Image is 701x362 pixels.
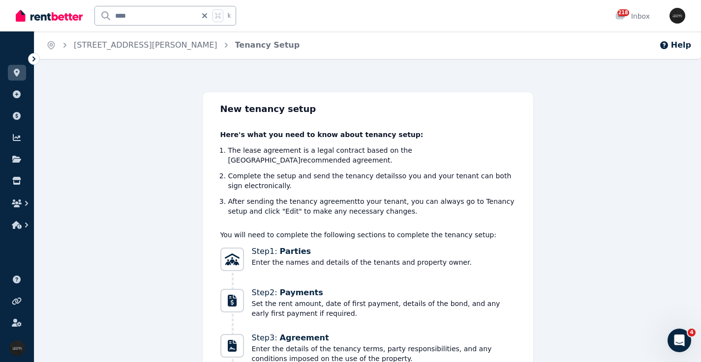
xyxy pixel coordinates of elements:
img: Iconic Realty Pty Ltd [670,8,685,24]
p: Here's what you need to know about tenancy setup: [220,130,516,139]
span: k [227,12,231,20]
button: Help [659,39,691,51]
span: Tenancy Setup [235,39,300,51]
a: [STREET_ADDRESS][PERSON_NAME] [74,40,217,50]
li: Complete the setup and send the tenancy details so you and your tenant can both sign electronical... [228,171,516,191]
span: 218 [617,9,629,16]
nav: Breadcrumb [34,31,311,59]
img: Iconic Realty Pty Ltd [9,340,25,356]
span: Enter the names and details of the tenants and property owner. [252,257,472,267]
span: Step 2 : [252,287,516,299]
li: After sending the tenancy agreement to your tenant, you can always go to Tenancy setup and click ... [228,196,516,216]
p: You will need to complete the following sections to complete the tenancy setup: [220,230,516,240]
h2: New tenancy setup [220,102,516,116]
span: Step 1 : [252,246,472,257]
span: 4 [688,329,696,336]
span: Agreement [280,333,329,342]
li: The lease agreement is a legal contract based on the [GEOGRAPHIC_DATA] recommended agreement. [228,145,516,165]
img: RentBetter [16,8,83,23]
span: Set the rent amount, date of first payment, details of the bond, and any early first payment if r... [252,299,516,318]
span: Parties [280,247,311,256]
span: Payments [280,288,323,297]
div: Inbox [615,11,650,21]
span: Step 3 : [252,332,516,344]
iframe: Intercom live chat [668,329,691,352]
